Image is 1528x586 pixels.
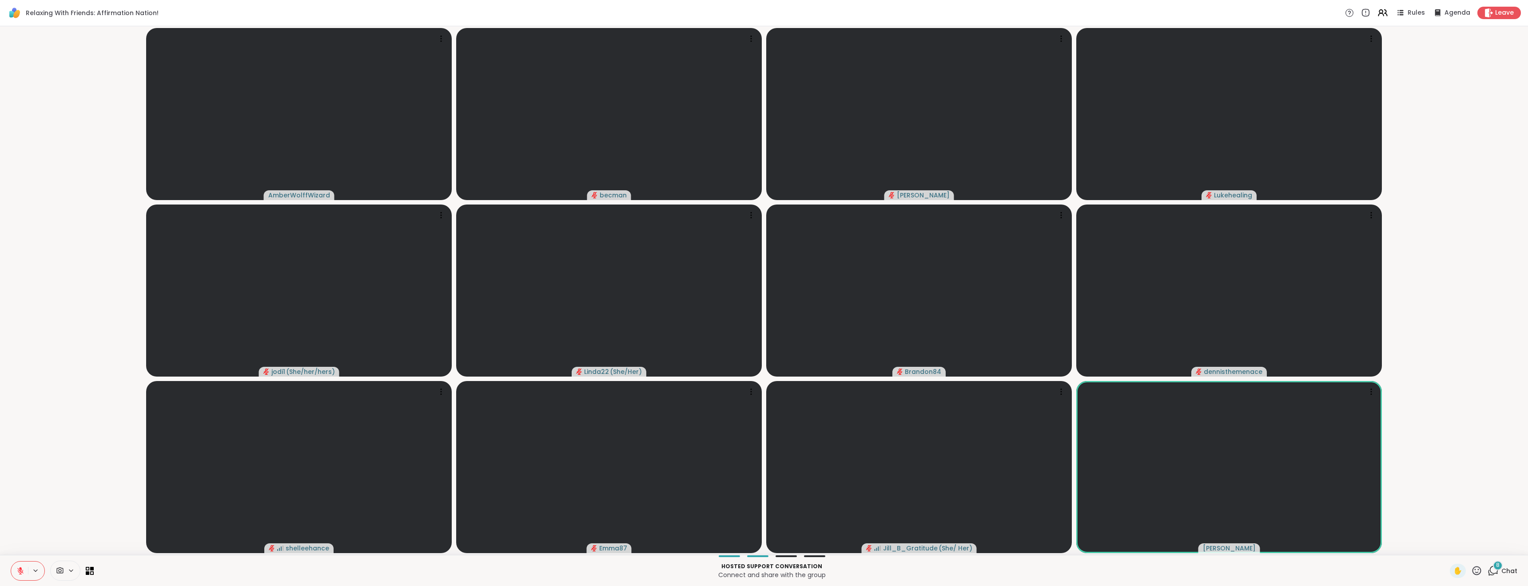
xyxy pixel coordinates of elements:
span: audio-muted [889,192,895,198]
span: Leave [1495,8,1514,17]
span: audio-muted [1196,369,1202,375]
span: Agenda [1444,8,1470,17]
p: Connect and share with the group [99,570,1444,579]
span: audio-muted [591,545,597,551]
span: becman [600,191,627,200]
span: jodi1 [271,367,285,376]
span: audio-muted [592,192,598,198]
span: ( She/Her ) [610,367,642,376]
span: Rules [1408,8,1425,17]
span: Jill_B_Gratitude [883,544,938,553]
span: [PERSON_NAME] [1203,544,1256,553]
span: Brandon84 [905,367,941,376]
span: [PERSON_NAME] [897,191,950,200]
span: audio-muted [576,369,582,375]
span: ( She/her/hers ) [286,367,335,376]
span: audio-muted [263,369,270,375]
span: ( She/ Her ) [939,544,972,553]
span: 8 [1496,562,1500,569]
span: audio-muted [866,545,872,551]
span: audio-muted [269,545,275,551]
span: Chat [1501,566,1517,575]
span: Lukehealing [1214,191,1252,200]
span: shelleehance [286,544,329,553]
img: ShareWell Logomark [7,5,22,20]
span: audio-muted [897,369,903,375]
span: ✋ [1453,566,1462,576]
span: Emma87 [599,544,627,553]
span: Linda22 [584,367,609,376]
span: Relaxing With Friends: Affirmation Nation! [26,8,159,17]
span: audio-muted [1206,192,1212,198]
span: AmberWolffWizard [268,191,330,200]
span: dennisthemenace [1204,367,1262,376]
p: Hosted support conversation [99,562,1444,570]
